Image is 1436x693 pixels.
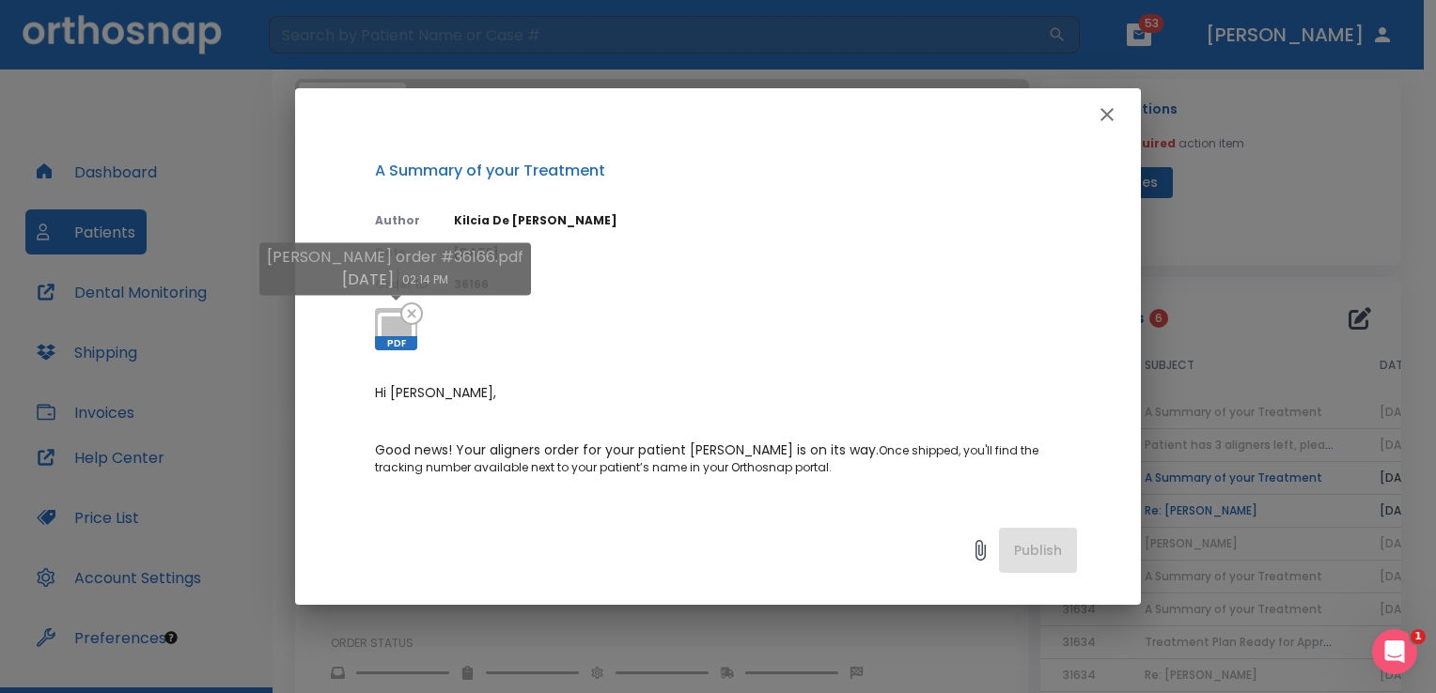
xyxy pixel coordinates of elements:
[342,269,394,291] p: [DATE]
[375,383,496,402] span: Hi [PERSON_NAME],
[454,244,1077,261] p: [DATE]
[1411,629,1426,644] span: 1
[375,441,1077,476] p: Once shipped, you'll find the tracking number available next to your patient’s name in your Ortho...
[375,336,417,350] span: PDF
[402,271,448,288] p: 02:14 PM
[375,160,1077,182] p: A Summary of your Treatment
[1372,629,1417,674] iframe: Intercom live chat
[454,212,1077,229] p: Kilcia De [PERSON_NAME]
[454,276,1077,293] p: 36166
[267,246,523,269] p: [PERSON_NAME] order #36166.pdf
[375,212,431,229] p: Author
[375,440,879,459] span: Good news! Your aligners order for your patient [PERSON_NAME] is on its way.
